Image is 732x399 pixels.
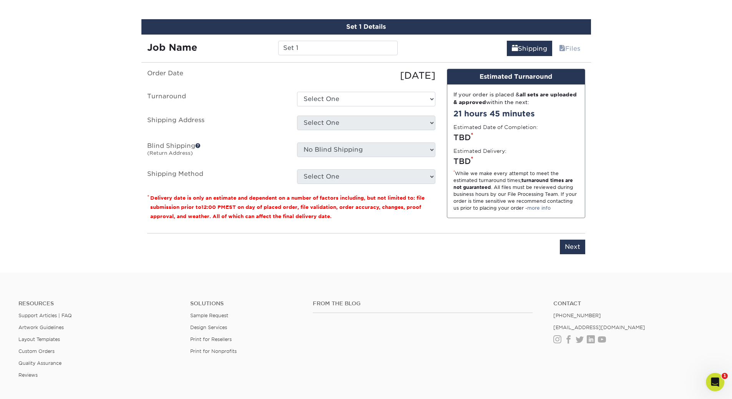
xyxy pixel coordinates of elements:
[147,150,193,156] small: (Return Address)
[147,42,197,53] strong: Job Name
[527,205,551,211] a: more info
[141,19,591,35] div: Set 1 Details
[706,373,724,391] iframe: Intercom live chat
[201,204,226,210] span: 12:00 PM
[453,170,579,212] div: While we make every attempt to meet the estimated turnaround times; . All files must be reviewed ...
[190,324,227,330] a: Design Services
[453,147,506,155] label: Estimated Delivery:
[554,41,585,56] a: Files
[190,336,232,342] a: Print for Resellers
[559,45,565,52] span: files
[141,169,291,184] label: Shipping Method
[553,300,714,307] a: Contact
[18,300,179,307] h4: Resources
[141,142,291,160] label: Blind Shipping
[150,195,425,219] small: Delivery date is only an estimate and dependent on a number of factors including, but not limited...
[313,300,533,307] h4: From the Blog
[141,92,291,106] label: Turnaround
[278,41,398,55] input: Enter a job name
[447,69,585,84] div: Estimated Turnaround
[453,108,579,119] div: 21 hours 45 minutes
[453,123,538,131] label: Estimated Date of Completion:
[190,348,237,354] a: Print for Nonprofits
[722,373,728,379] span: 1
[453,132,579,143] div: TBD
[18,313,72,318] a: Support Articles | FAQ
[18,324,64,330] a: Artwork Guidelines
[553,313,601,318] a: [PHONE_NUMBER]
[18,348,55,354] a: Custom Orders
[507,41,552,56] a: Shipping
[453,91,579,106] div: If your order is placed & within the next:
[291,69,441,83] div: [DATE]
[190,313,228,318] a: Sample Request
[18,336,60,342] a: Layout Templates
[553,324,645,330] a: [EMAIL_ADDRESS][DOMAIN_NAME]
[141,69,291,83] label: Order Date
[18,360,61,366] a: Quality Assurance
[560,240,585,254] input: Next
[453,156,579,167] div: TBD
[141,116,291,133] label: Shipping Address
[512,45,518,52] span: shipping
[190,300,301,307] h4: Solutions
[453,177,573,190] strong: turnaround times are not guaranteed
